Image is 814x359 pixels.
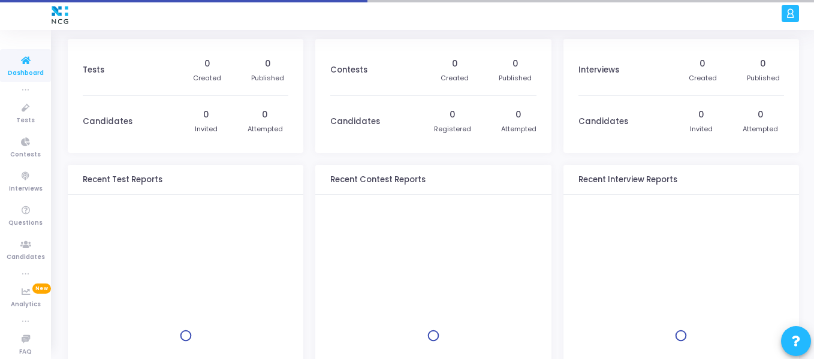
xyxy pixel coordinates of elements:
div: 0 [450,108,456,121]
span: Candidates [7,252,45,263]
span: Questions [8,218,43,228]
div: 0 [203,108,209,121]
div: Attempted [743,124,778,134]
span: Dashboard [8,68,44,79]
div: Created [193,73,221,83]
h3: Tests [83,65,104,75]
h3: Candidates [83,117,132,126]
div: Published [747,73,780,83]
div: Attempted [248,124,283,134]
div: Registered [434,124,471,134]
h3: Contests [330,65,367,75]
h3: Recent Interview Reports [578,175,677,185]
div: 0 [512,58,518,70]
span: New [32,283,51,294]
div: 0 [515,108,521,121]
h3: Recent Contest Reports [330,175,426,185]
h3: Candidates [330,117,380,126]
div: 0 [262,108,268,121]
div: Created [689,73,717,83]
div: Invited [690,124,713,134]
span: Interviews [9,184,43,194]
div: 0 [760,58,766,70]
span: Tests [16,116,35,126]
div: Created [441,73,469,83]
img: logo [49,3,71,27]
h3: Recent Test Reports [83,175,162,185]
div: 0 [758,108,764,121]
div: Attempted [501,124,536,134]
div: Invited [195,124,218,134]
div: 0 [700,58,706,70]
span: FAQ [19,347,32,357]
div: 0 [204,58,210,70]
h3: Candidates [578,117,628,126]
div: Published [251,73,284,83]
span: Contests [10,150,41,160]
div: 0 [452,58,458,70]
div: 0 [698,108,704,121]
h3: Interviews [578,65,619,75]
span: Analytics [11,300,41,310]
div: 0 [265,58,271,70]
div: Published [499,73,532,83]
